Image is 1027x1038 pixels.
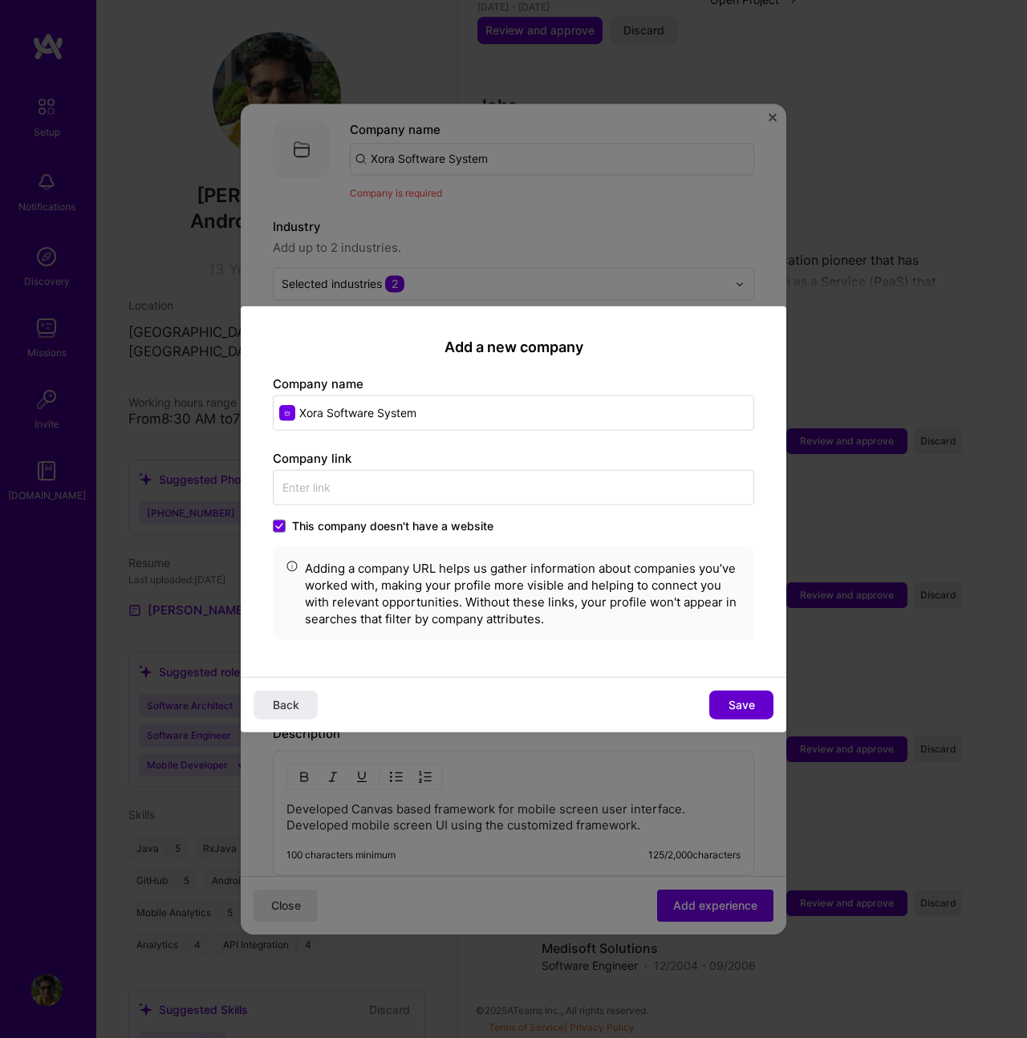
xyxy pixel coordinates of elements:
[273,469,754,505] input: Enter link
[273,375,363,391] label: Company name
[273,450,351,465] label: Company link
[254,690,318,719] button: Back
[292,517,493,533] span: This company doesn't have a website
[273,696,299,712] span: Back
[273,339,754,356] h2: Add a new company
[305,559,741,626] div: Adding a company URL helps us gather information about companies you’ve worked with, making your ...
[729,696,755,712] span: Save
[709,690,773,719] button: Save
[273,395,754,430] input: Enter name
